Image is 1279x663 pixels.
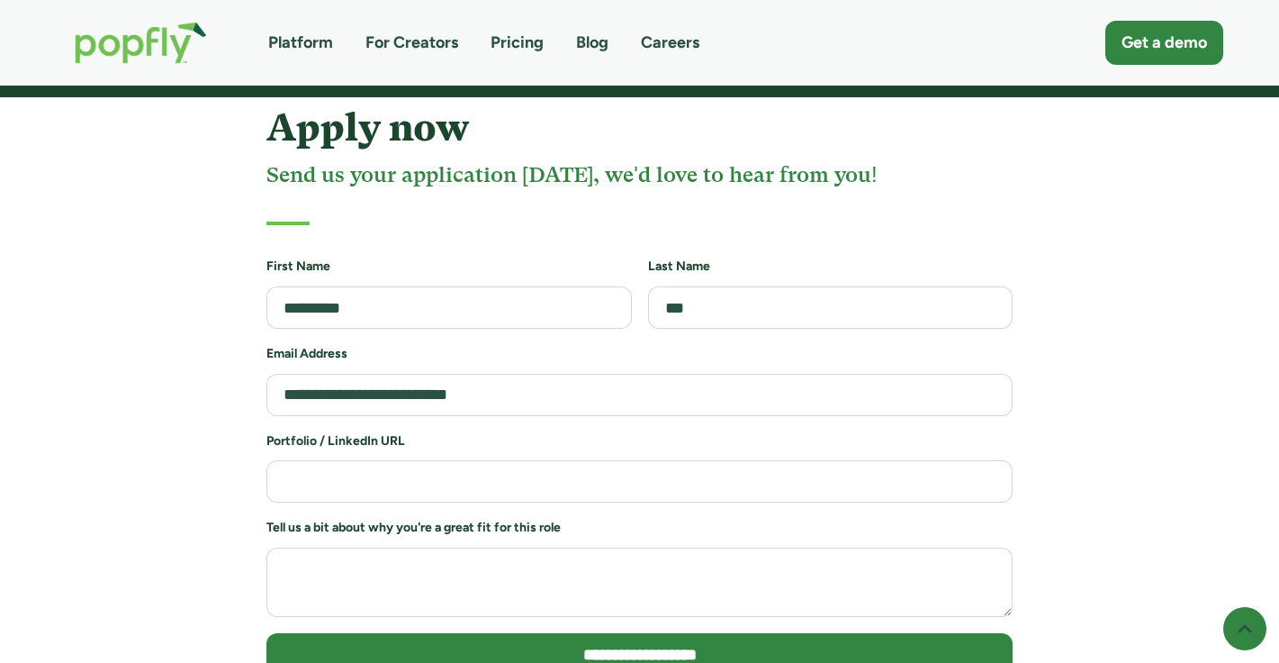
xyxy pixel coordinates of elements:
[266,432,1013,450] h6: Portfolio / LinkedIn URL
[266,160,1013,189] h4: Send us your application [DATE], we'd love to hear from you!
[266,519,1013,537] h6: Tell us a bit about why you're a great fit for this role
[57,4,225,82] a: home
[1121,32,1207,54] div: Get a demo
[576,32,608,54] a: Blog
[491,32,544,54] a: Pricing
[266,345,1013,363] h6: Email Address
[1105,21,1223,65] a: Get a demo
[268,32,333,54] a: Platform
[365,32,458,54] a: For Creators
[648,258,1013,276] h6: Last Name
[641,32,699,54] a: Careers
[266,106,1013,150] h4: Apply now
[266,258,632,276] h6: First Name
